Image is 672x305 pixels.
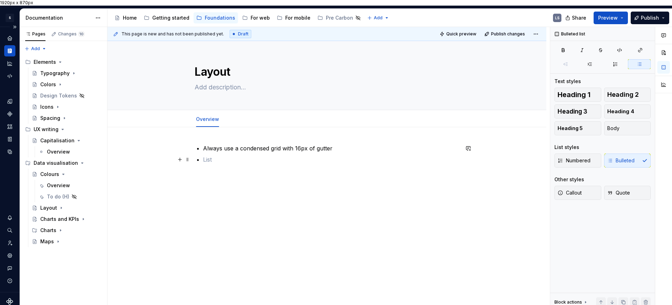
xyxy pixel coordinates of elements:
svg: Supernova Logo [6,298,13,305]
a: Code automation [4,70,15,82]
div: Layout [40,204,57,211]
a: Overview [196,116,219,122]
a: Layout [29,202,104,213]
button: Add [365,13,391,23]
div: Icons [40,103,54,110]
a: Invite team [4,237,15,249]
div: Foundations [205,14,235,21]
div: To do (H) [47,193,69,200]
span: Publish [641,14,659,21]
div: S [6,14,14,22]
span: Add [374,15,383,21]
div: Pages [25,31,45,37]
a: Colors [29,79,104,90]
div: Page tree [112,11,364,25]
button: Search ⌘K [4,225,15,236]
p: Always use a condensed grid with 16px of gutter [203,144,459,152]
div: Home [123,14,137,21]
span: Heading 3 [558,108,587,115]
span: Body [607,125,619,132]
span: Numbered [558,157,590,164]
span: Heading 5 [558,125,583,132]
a: Documentation [4,45,15,56]
button: Callout [554,186,601,200]
div: For web [251,14,270,21]
div: Charts and KPIs [40,216,79,223]
div: Overview [47,148,70,155]
button: S [1,10,18,25]
div: Colors [40,81,56,88]
div: Typography [40,70,70,77]
div: Overview [193,111,222,126]
div: Charts [40,227,56,234]
button: Body [604,121,651,135]
a: Design Tokens [29,90,104,101]
a: Getting started [141,12,192,23]
div: Capitalisation [40,137,75,144]
a: Storybook stories [4,134,15,145]
span: Quote [607,189,630,196]
a: Colours [29,169,104,180]
a: Home [4,33,15,44]
div: Design Tokens [40,92,77,99]
button: Quote [604,186,651,200]
div: Page tree [22,56,104,247]
a: Components [4,108,15,120]
a: For mobile [274,12,313,23]
span: Heading 1 [558,91,590,98]
a: Pre Carbon [315,12,364,23]
a: Settings [4,250,15,261]
div: Elements [22,56,104,68]
button: Expand sidebar [10,22,20,32]
button: Heading 2 [604,88,651,102]
button: Share [562,12,591,24]
div: Data visualisation [34,160,78,167]
a: Charts and KPIs [29,213,104,225]
a: Design tokens [4,96,15,107]
button: Contact support [4,263,15,274]
a: Icons [29,101,104,113]
div: Colours [40,171,59,178]
div: Changes [58,31,85,37]
a: To do (H) [36,191,104,202]
div: UX writing [22,124,104,135]
a: For web [239,12,273,23]
div: Other styles [554,176,584,183]
span: 10 [78,31,85,37]
button: Notifications [4,212,15,223]
span: Add [31,46,40,52]
button: Heading 4 [604,104,651,118]
textarea: Layout [193,63,458,80]
div: Getting started [152,14,189,21]
button: Preview [594,12,628,24]
div: Spacing [40,115,60,122]
div: Analytics [4,58,15,69]
button: Heading 3 [554,104,601,118]
span: Publish changes [491,31,525,37]
div: Maps [40,238,54,245]
div: For mobile [285,14,310,21]
a: Maps [29,236,104,247]
a: Data sources [4,146,15,157]
span: Draft [238,31,248,37]
span: Preview [598,14,618,21]
button: Numbered [554,154,601,168]
div: Charts [29,225,104,236]
a: Typography [29,68,104,79]
div: Overview [47,182,70,189]
button: Heading 5 [554,121,601,135]
a: Capitalisation [29,135,104,146]
div: UX writing [34,126,58,133]
a: Overview [36,180,104,191]
button: Add [22,44,49,54]
a: Spacing [29,113,104,124]
a: Assets [4,121,15,132]
button: Publish changes [482,29,528,39]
